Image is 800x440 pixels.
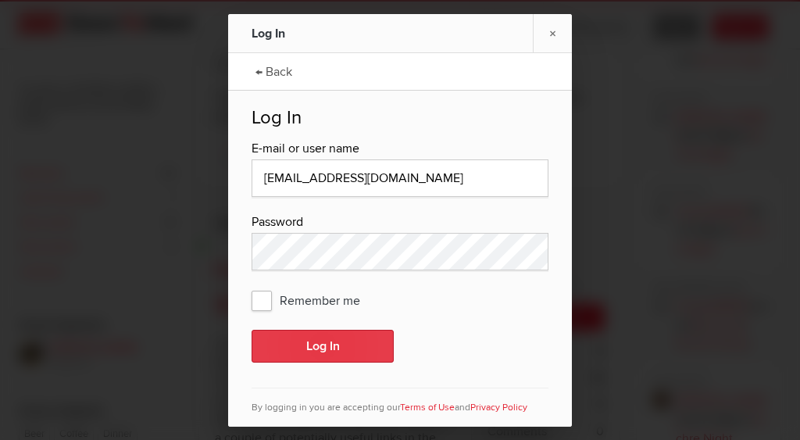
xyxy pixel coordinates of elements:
[252,139,548,159] div: E-mail or user name
[252,388,548,415] div: By logging in you are accepting our and
[252,106,548,139] h2: Log In
[252,213,548,233] div: Password
[252,14,423,53] div: Log In
[252,159,548,197] input: Email@address.com
[248,51,300,90] a: ← Back
[400,402,455,413] a: Terms of Use
[252,330,394,363] button: Log In
[252,286,376,314] span: Remember me
[470,402,527,413] a: Privacy Policy
[533,14,572,52] a: ×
